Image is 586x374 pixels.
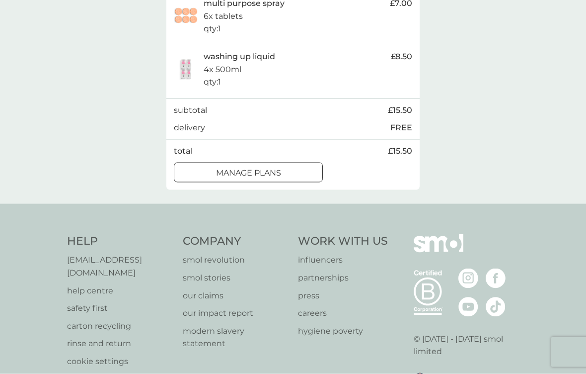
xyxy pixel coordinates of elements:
[391,50,412,63] span: £8.50
[414,234,463,268] img: smol
[183,254,289,267] a: smol revolution
[298,307,388,320] a: careers
[388,104,412,117] span: £15.50
[183,272,289,284] a: smol stories
[67,302,173,315] a: safety first
[67,337,173,350] a: rinse and return
[183,325,289,350] a: modern slavery statement
[183,234,289,249] h4: Company
[216,167,281,180] p: manage plans
[183,307,289,320] a: our impact report
[390,121,412,134] p: FREE
[174,163,323,183] button: manage plans
[183,289,289,302] a: our claims
[204,10,243,23] p: 6x tablets
[67,234,173,249] h4: Help
[204,63,241,76] p: 4x 500ml
[388,145,412,158] span: £15.50
[67,320,173,333] a: carton recycling
[204,76,221,89] p: qty : 1
[298,325,388,338] a: hygiene poverty
[174,104,207,117] p: subtotal
[298,289,388,302] a: press
[67,355,173,368] a: cookie settings
[458,297,478,317] img: visit the smol Youtube page
[414,333,519,358] p: © [DATE] - [DATE] smol limited
[204,22,221,35] p: qty : 1
[486,297,506,317] img: visit the smol Tiktok page
[298,272,388,284] a: partnerships
[458,269,478,288] img: visit the smol Instagram page
[486,269,506,288] img: visit the smol Facebook page
[67,254,173,279] a: [EMAIL_ADDRESS][DOMAIN_NAME]
[67,284,173,297] a: help centre
[174,145,193,158] p: total
[298,254,388,267] a: influencers
[174,121,205,134] p: delivery
[204,50,275,63] p: washing up liquid
[298,234,388,249] h4: Work With Us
